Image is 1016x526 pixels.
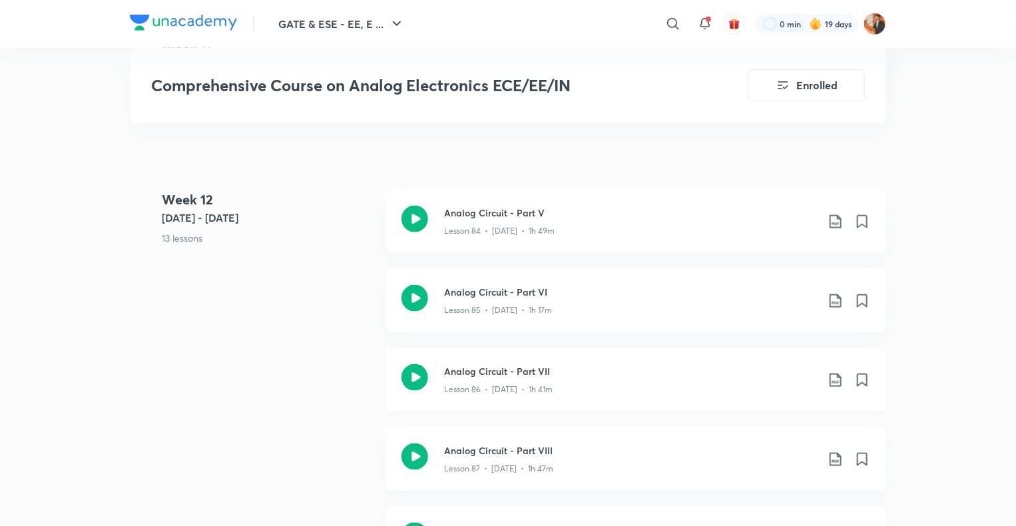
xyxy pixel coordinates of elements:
[385,190,886,269] a: Analog Circuit - Part VLesson 84 • [DATE] • 1h 49m
[444,443,817,457] h3: Analog Circuit - Part VIII
[385,427,886,507] a: Analog Circuit - Part VIIILesson 87 • [DATE] • 1h 47m
[385,269,886,348] a: Analog Circuit - Part VILesson 85 • [DATE] • 1h 17m
[444,384,553,395] p: Lesson 86 • [DATE] • 1h 41m
[444,285,817,299] h3: Analog Circuit - Part VI
[162,231,375,245] p: 13 lessons
[162,190,375,210] h4: Week 12
[151,76,672,95] h3: Comprehensive Course on Analog Electronics ECE/EE/IN
[385,348,886,427] a: Analog Circuit - Part VIILesson 86 • [DATE] • 1h 41m
[864,13,886,35] img: Ayush sagitra
[444,463,553,475] p: Lesson 87 • [DATE] • 1h 47m
[162,210,375,226] h5: [DATE] - [DATE]
[809,17,822,31] img: streak
[724,13,745,35] button: avatar
[130,15,237,34] a: Company Logo
[748,69,865,101] button: Enrolled
[444,225,555,237] p: Lesson 84 • [DATE] • 1h 49m
[270,11,413,37] button: GATE & ESE - EE, E ...
[130,15,237,31] img: Company Logo
[444,304,552,316] p: Lesson 85 • [DATE] • 1h 17m
[728,18,740,30] img: avatar
[444,364,817,378] h3: Analog Circuit - Part VII
[444,206,817,220] h3: Analog Circuit - Part V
